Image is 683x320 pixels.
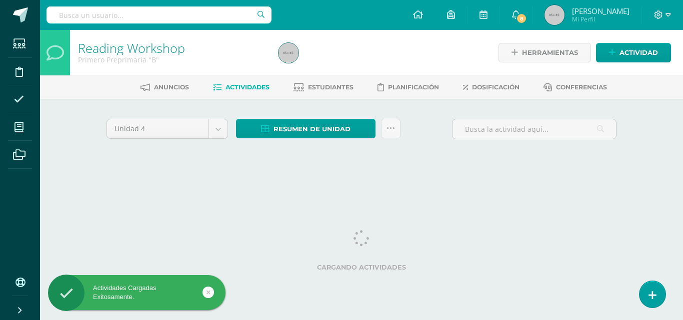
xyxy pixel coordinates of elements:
span: Herramientas [522,43,578,62]
a: Conferencias [543,79,607,95]
span: Actividades [225,83,269,91]
span: Resumen de unidad [273,120,350,138]
a: Actividades [213,79,269,95]
a: Unidad 4 [107,119,227,138]
a: Planificación [377,79,439,95]
a: Resumen de unidad [236,119,375,138]
label: Cargando actividades [106,264,616,271]
input: Busca un usuario... [46,6,271,23]
span: [PERSON_NAME] [572,6,629,16]
span: Anuncios [154,83,189,91]
div: Primero Preprimaria 'B' [78,55,266,64]
span: Estudiantes [308,83,353,91]
span: Mi Perfil [572,15,629,23]
a: Reading Workshop [78,39,185,56]
a: Herramientas [498,43,591,62]
a: Actividad [596,43,671,62]
a: Dosificación [463,79,519,95]
div: Actividades Cargadas Exitosamente. [48,284,225,302]
span: Conferencias [556,83,607,91]
img: 45x45 [278,43,298,63]
span: 8 [516,13,527,24]
span: Unidad 4 [114,119,201,138]
img: 45x45 [544,5,564,25]
span: Planificación [388,83,439,91]
input: Busca la actividad aquí... [452,119,616,139]
a: Anuncios [140,79,189,95]
span: Dosificación [472,83,519,91]
a: Estudiantes [293,79,353,95]
span: Actividad [619,43,658,62]
h1: Reading Workshop [78,41,266,55]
